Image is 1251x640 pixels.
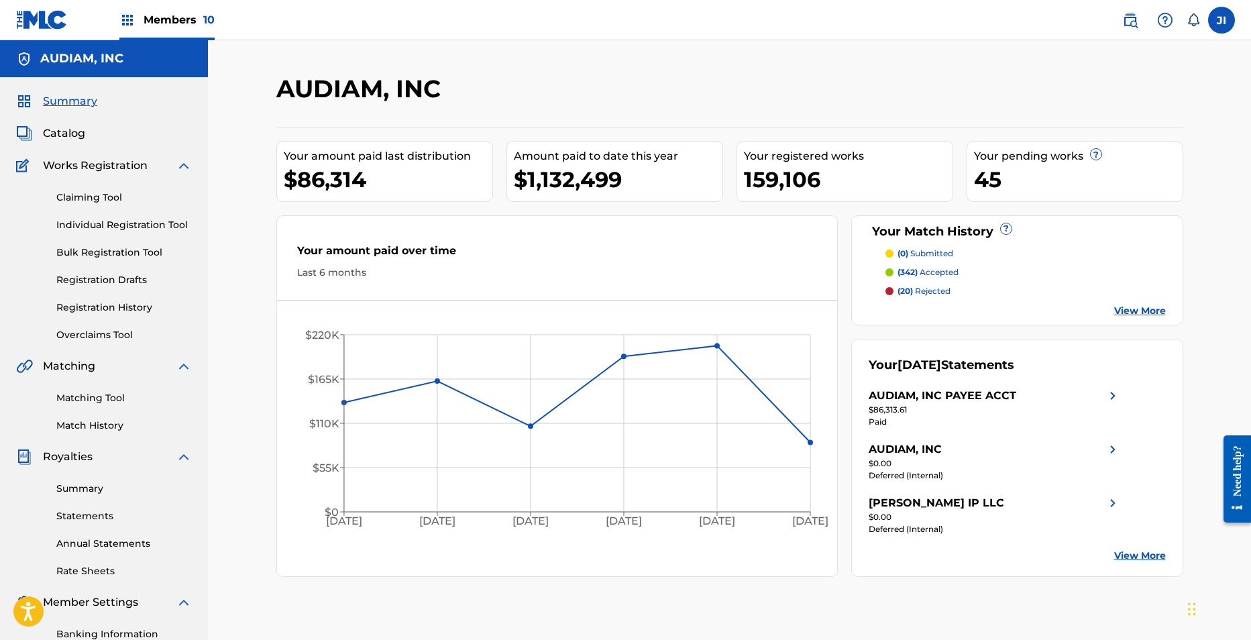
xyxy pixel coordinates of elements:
[56,246,192,260] a: Bulk Registration Tool
[1114,304,1166,318] a: View More
[56,273,192,287] a: Registration Drafts
[307,373,339,386] tspan: $165K
[40,51,123,66] h5: AUDIAM, INC
[514,148,722,164] div: Amount paid to date this year
[56,328,192,342] a: Overclaims Tool
[43,358,95,374] span: Matching
[898,248,908,258] span: (0)
[898,286,913,296] span: (20)
[885,285,1166,297] a: (20) rejected
[606,515,642,528] tspan: [DATE]
[898,358,941,372] span: [DATE]
[176,158,192,174] img: expand
[1105,441,1121,458] img: right chevron icon
[898,266,959,278] p: accepted
[1157,12,1173,28] img: help
[312,462,339,474] tspan: $55K
[176,594,192,610] img: expand
[56,537,192,551] a: Annual Statements
[869,470,1121,482] div: Deferred (Internal)
[56,509,192,523] a: Statements
[898,248,953,260] p: submitted
[1152,7,1179,34] div: Help
[43,93,97,109] span: Summary
[869,458,1121,470] div: $0.00
[16,358,33,374] img: Matching
[869,495,1004,511] div: [PERSON_NAME] IP LLC
[699,515,735,528] tspan: [DATE]
[16,594,32,610] img: Member Settings
[56,482,192,496] a: Summary
[869,404,1121,416] div: $86,313.61
[56,301,192,315] a: Registration History
[514,164,722,195] div: $1,132,499
[43,158,148,174] span: Works Registration
[885,266,1166,278] a: (342) accepted
[898,267,918,277] span: (342)
[869,523,1121,535] div: Deferred (Internal)
[869,441,942,458] div: AUDIAM, INC
[869,441,1121,482] a: AUDIAM, INCright chevron icon$0.00Deferred (Internal)
[1213,425,1251,533] iframe: Resource Center
[16,125,32,142] img: Catalog
[297,243,818,266] div: Your amount paid over time
[16,51,32,67] img: Accounts
[276,74,447,104] h2: AUDIAM, INC
[324,506,338,519] tspan: $0
[885,248,1166,260] a: (0) submitted
[1001,223,1012,234] span: ?
[974,148,1183,164] div: Your pending works
[898,285,950,297] p: rejected
[284,164,492,195] div: $86,314
[792,515,828,528] tspan: [DATE]
[512,515,549,528] tspan: [DATE]
[119,12,135,28] img: Top Rightsholders
[419,515,455,528] tspan: [DATE]
[869,511,1121,523] div: $0.00
[1105,495,1121,511] img: right chevron icon
[869,388,1121,428] a: AUDIAM, INC PAYEE ACCTright chevron icon$86,313.61Paid
[56,191,192,205] a: Claiming Tool
[1184,576,1251,640] iframe: Chat Widget
[1114,549,1166,563] a: View More
[16,158,34,174] img: Works Registration
[16,93,32,109] img: Summary
[869,495,1121,535] a: [PERSON_NAME] IP LLCright chevron icon$0.00Deferred (Internal)
[43,594,138,610] span: Member Settings
[43,449,93,465] span: Royalties
[176,358,192,374] img: expand
[284,148,492,164] div: Your amount paid last distribution
[297,266,818,280] div: Last 6 months
[56,419,192,433] a: Match History
[1091,149,1101,160] span: ?
[16,125,85,142] a: CatalogCatalog
[744,148,953,164] div: Your registered works
[203,13,215,26] span: 10
[16,449,32,465] img: Royalties
[1187,13,1200,27] div: Notifications
[1188,589,1196,629] div: Drag
[1122,12,1138,28] img: search
[43,125,85,142] span: Catalog
[1105,388,1121,404] img: right chevron icon
[869,356,1014,374] div: Your Statements
[325,515,362,528] tspan: [DATE]
[56,218,192,232] a: Individual Registration Tool
[309,417,339,430] tspan: $110K
[16,93,97,109] a: SummarySummary
[869,223,1166,241] div: Your Match History
[305,329,339,341] tspan: $220K
[869,416,1121,428] div: Paid
[144,12,215,28] span: Members
[176,449,192,465] img: expand
[16,10,68,30] img: MLC Logo
[56,564,192,578] a: Rate Sheets
[1117,7,1144,34] a: Public Search
[869,388,1016,404] div: AUDIAM, INC PAYEE ACCT
[1208,7,1235,34] div: User Menu
[974,164,1183,195] div: 45
[744,164,953,195] div: 159,106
